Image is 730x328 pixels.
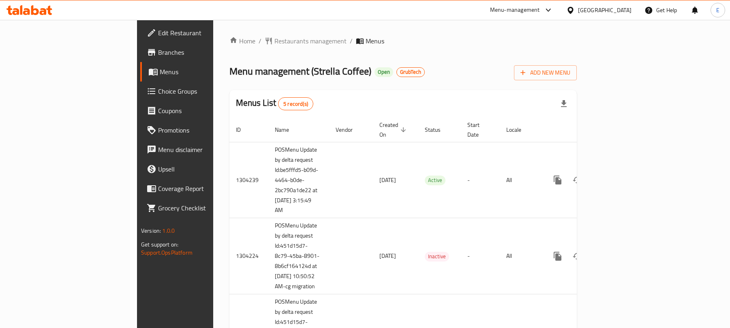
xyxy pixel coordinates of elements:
button: more [548,247,567,266]
span: Status [425,125,451,135]
span: Open [375,69,393,75]
td: - [461,218,500,294]
span: Promotions [158,125,253,135]
span: Grocery Checklist [158,203,253,213]
span: Edit Restaurant [158,28,253,38]
span: Menu disclaimer [158,145,253,154]
th: Actions [542,118,632,142]
span: 5 record(s) [278,100,313,108]
a: Menu disclaimer [140,140,259,159]
span: Coupons [158,106,253,116]
span: Get support on: [141,239,178,250]
div: [GEOGRAPHIC_DATA] [578,6,632,15]
div: Menu-management [490,5,540,15]
span: Active [425,176,445,185]
a: Coupons [140,101,259,120]
a: Upsell [140,159,259,179]
button: Change Status [567,170,587,190]
span: Restaurants management [274,36,347,46]
button: Change Status [567,247,587,266]
span: [DATE] [379,175,396,185]
div: Export file [554,94,574,114]
span: Menus [366,36,384,46]
h2: Menus List [236,97,313,110]
a: Branches [140,43,259,62]
div: Open [375,67,393,77]
a: Support.OpsPlatform [141,247,193,258]
span: Created On [379,120,409,139]
span: Name [275,125,300,135]
button: Add New Menu [514,65,577,80]
button: more [548,170,567,190]
a: Choice Groups [140,81,259,101]
span: Locale [506,125,532,135]
span: [DATE] [379,251,396,261]
li: / [350,36,353,46]
a: Edit Restaurant [140,23,259,43]
td: POSMenu Update by delta request Id:451d15d7-8c79-45ba-8901-8b6cf164124d at [DATE] 10:50:52 AM-cg ... [268,218,329,294]
td: All [500,142,542,218]
span: Start Date [467,120,490,139]
span: Menus [160,67,253,77]
span: ID [236,125,251,135]
span: Branches [158,47,253,57]
span: Add New Menu [520,68,570,78]
span: Inactive [425,252,449,261]
span: E [716,6,719,15]
span: Coverage Report [158,184,253,193]
td: All [500,218,542,294]
span: GrubTech [397,69,424,75]
span: Menu management ( Strella Coffee ) [229,62,371,80]
a: Coverage Report [140,179,259,198]
li: / [259,36,261,46]
span: Vendor [336,125,363,135]
nav: breadcrumb [229,36,577,46]
div: Total records count [278,97,313,110]
span: Choice Groups [158,86,253,96]
span: Upsell [158,164,253,174]
a: Promotions [140,120,259,140]
a: Grocery Checklist [140,198,259,218]
td: - [461,142,500,218]
a: Menus [140,62,259,81]
a: Restaurants management [265,36,347,46]
span: Version: [141,225,161,236]
td: POSMenu Update by delta request Id:be5fffd5-b09d-4464-b0de-2bc790a1de22 at [DATE] 3:15:49 AM [268,142,329,218]
span: 1.0.0 [162,225,175,236]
